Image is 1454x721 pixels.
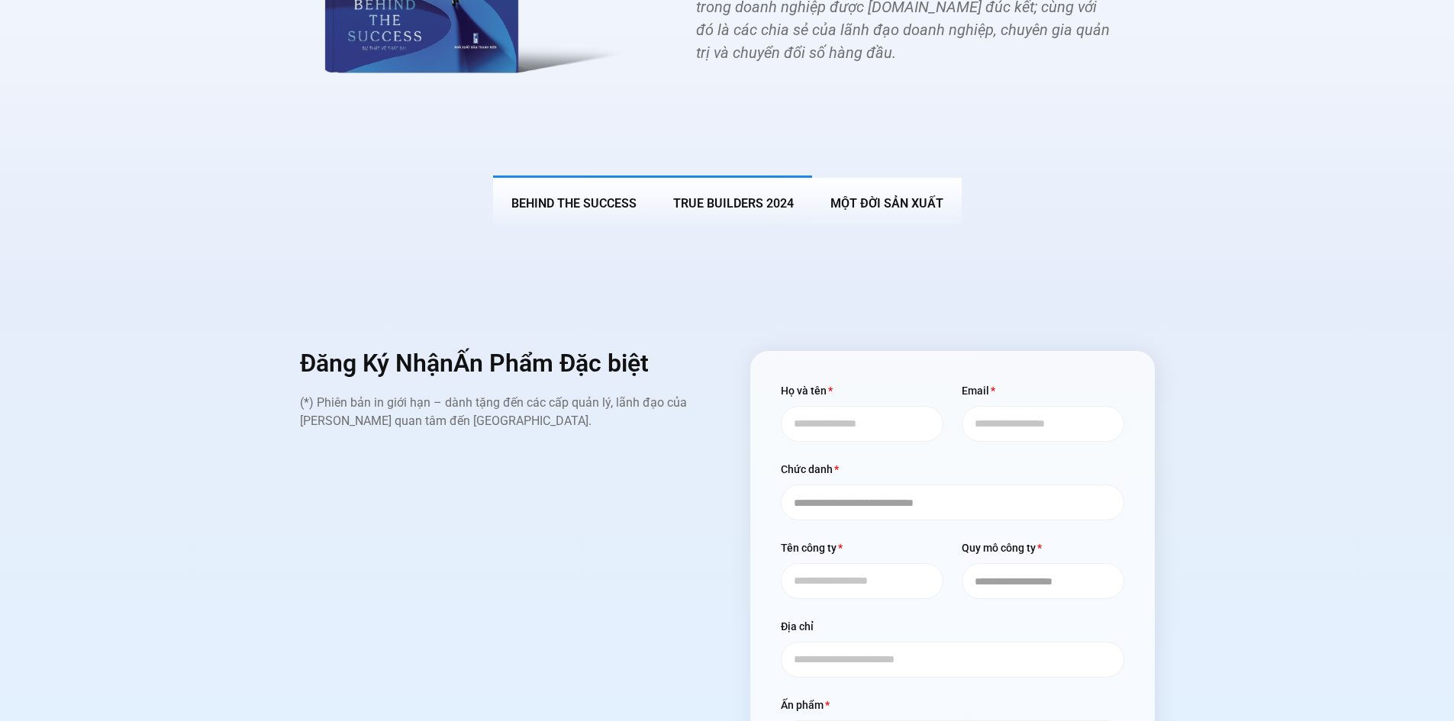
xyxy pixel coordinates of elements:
label: Email [962,381,996,406]
span: BEHIND THE SUCCESS [511,196,637,211]
label: Họ và tên [781,381,833,406]
label: Địa chỉ [781,617,814,642]
span: MỘT ĐỜI SẢN XUẤT [830,196,943,211]
label: Tên công ty [781,539,843,563]
label: Quy mô công ty [962,539,1043,563]
p: (*) Phiên bản in giới hạn – dành tặng đến các cấp quản lý, lãnh đạo của [PERSON_NAME] quan tâm đế... [300,394,704,430]
label: Chức danh [781,460,840,484]
h2: Đăng Ký Nhận [300,351,704,375]
span: True Builders 2024 [673,196,794,211]
span: Ấn Phẩm Đặc biệt [453,349,649,378]
label: Ấn phẩm [781,696,830,720]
